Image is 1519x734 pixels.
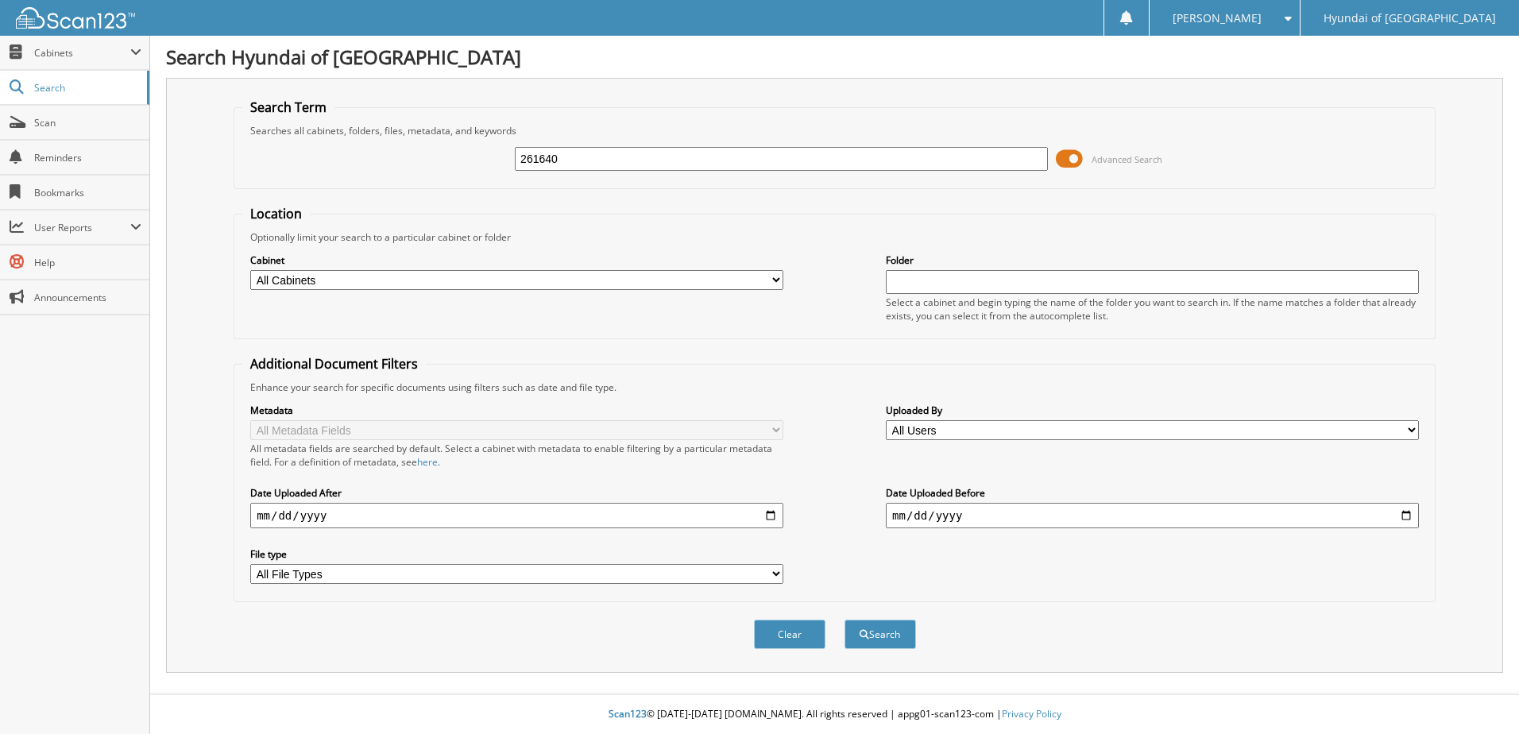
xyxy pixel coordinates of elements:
span: Announcements [34,291,141,304]
a: here [417,455,438,469]
span: Reminders [34,151,141,164]
div: Searches all cabinets, folders, files, metadata, and keywords [242,124,1427,137]
label: Date Uploaded After [250,486,783,500]
button: Clear [754,620,825,649]
legend: Additional Document Filters [242,355,426,373]
legend: Location [242,205,310,222]
div: Select a cabinet and begin typing the name of the folder you want to search in. If the name match... [886,296,1419,323]
div: © [DATE]-[DATE] [DOMAIN_NAME]. All rights reserved | appg01-scan123-com | [150,695,1519,734]
label: Metadata [250,404,783,417]
div: Optionally limit your search to a particular cabinet or folder [242,230,1427,244]
div: Enhance your search for specific documents using filters such as date and file type. [242,381,1427,394]
a: Privacy Policy [1002,707,1061,720]
span: Cabinets [34,46,130,60]
img: scan123-logo-white.svg [16,7,135,29]
span: Help [34,256,141,269]
label: Uploaded By [886,404,1419,417]
button: Search [845,620,916,649]
span: Bookmarks [34,186,141,199]
label: Cabinet [250,253,783,267]
input: end [886,503,1419,528]
span: Scan [34,116,141,129]
legend: Search Term [242,99,334,116]
input: start [250,503,783,528]
label: File type [250,547,783,561]
span: User Reports [34,221,130,234]
label: Folder [886,253,1419,267]
iframe: Chat Widget [1440,658,1519,734]
span: Search [34,81,139,95]
span: Scan123 [609,707,647,720]
span: Hyundai of [GEOGRAPHIC_DATA] [1324,14,1496,23]
h1: Search Hyundai of [GEOGRAPHIC_DATA] [166,44,1503,70]
div: All metadata fields are searched by default. Select a cabinet with metadata to enable filtering b... [250,442,783,469]
label: Date Uploaded Before [886,486,1419,500]
span: Advanced Search [1092,153,1162,165]
span: [PERSON_NAME] [1173,14,1262,23]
